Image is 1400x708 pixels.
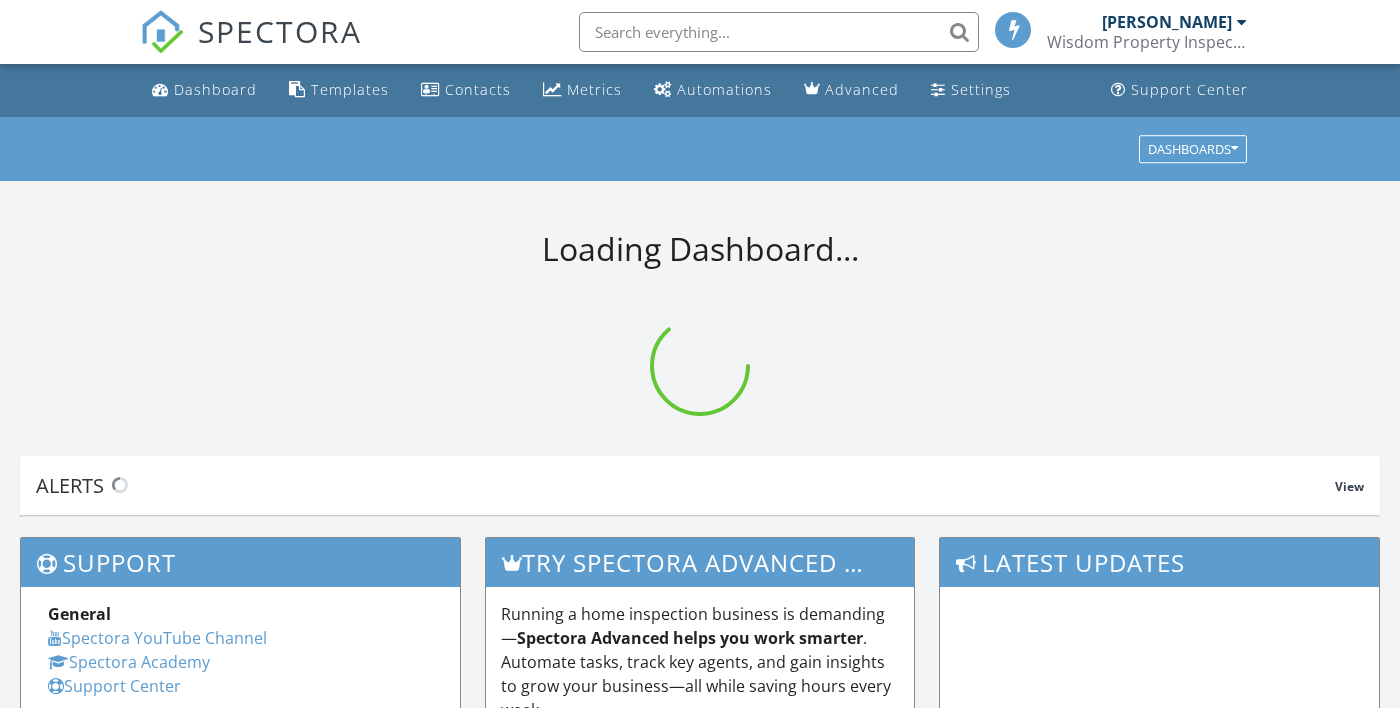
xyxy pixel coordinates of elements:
[48,627,267,649] a: Spectora YouTube Channel
[1047,32,1247,52] div: Wisdom Property Inspections
[445,80,511,99] div: Contacts
[951,80,1011,99] div: Settings
[825,80,899,99] div: Advanced
[567,80,622,99] div: Metrics
[486,538,913,587] h3: Try spectora advanced [DATE]
[144,72,265,109] a: Dashboard
[1103,72,1256,109] a: Support Center
[413,72,519,109] a: Contacts
[677,80,772,99] div: Automations
[923,72,1019,109] a: Settings
[311,80,389,99] div: Templates
[579,12,979,52] input: Search everything...
[1148,142,1238,156] div: Dashboards
[48,675,181,697] a: Support Center
[535,72,630,109] a: Metrics
[1139,135,1247,163] button: Dashboards
[48,651,210,673] a: Spectora Academy
[174,80,257,99] div: Dashboard
[140,10,184,54] img: The Best Home Inspection Software - Spectora
[48,603,111,625] strong: General
[198,10,362,52] span: SPECTORA
[1335,478,1364,495] span: View
[21,538,460,587] h3: Support
[1102,12,1232,32] div: [PERSON_NAME]
[140,27,362,69] a: SPECTORA
[646,72,780,109] a: Automations (Basic)
[36,472,1335,499] div: Alerts
[281,72,397,109] a: Templates
[796,72,907,109] a: Advanced
[517,627,863,649] strong: Spectora Advanced helps you work smarter
[1131,80,1248,99] div: Support Center
[940,538,1379,587] h3: Latest Updates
